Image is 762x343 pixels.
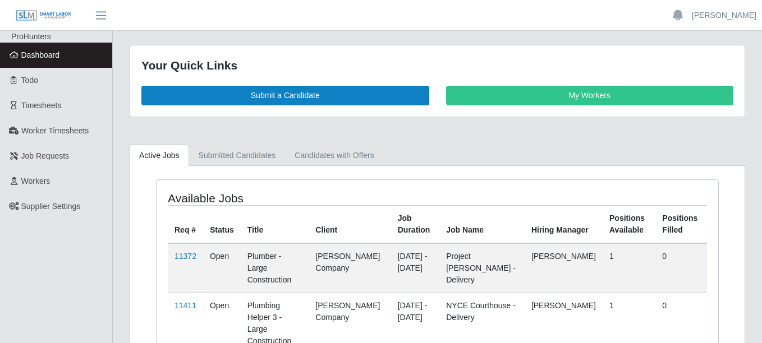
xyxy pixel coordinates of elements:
a: Submit a Candidate [141,86,429,105]
th: Job Duration [391,205,439,243]
td: Project [PERSON_NAME] - Delivery [439,243,525,293]
th: Positions Filled [655,205,707,243]
td: 0 [655,243,707,293]
th: Hiring Manager [525,205,603,243]
a: Submitted Candidates [189,145,286,166]
a: [PERSON_NAME] [692,10,756,21]
td: [PERSON_NAME] Company [309,243,391,293]
span: Workers [21,177,51,186]
span: ProHunters [11,32,51,41]
td: Open [203,243,241,293]
th: Positions Available [603,205,655,243]
div: Your Quick Links [141,57,733,75]
th: Req # [168,205,203,243]
span: Worker Timesheets [21,126,89,135]
th: Job Name [439,205,525,243]
td: [DATE] - [DATE] [391,243,439,293]
td: 1 [603,243,655,293]
th: Status [203,205,241,243]
td: [PERSON_NAME] [525,243,603,293]
a: Candidates with Offers [285,145,383,166]
td: Plumber - Large Construction [241,243,309,293]
a: My Workers [446,86,734,105]
img: SLM Logo [16,10,72,22]
a: 11411 [175,301,196,310]
span: Job Requests [21,151,70,160]
th: Title [241,205,309,243]
span: Timesheets [21,101,62,110]
span: Dashboard [21,50,60,59]
a: 11372 [175,252,196,261]
a: Active Jobs [130,145,189,166]
span: Todo [21,76,38,85]
h4: Available Jobs [168,191,383,205]
span: Supplier Settings [21,202,81,211]
th: Client [309,205,391,243]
